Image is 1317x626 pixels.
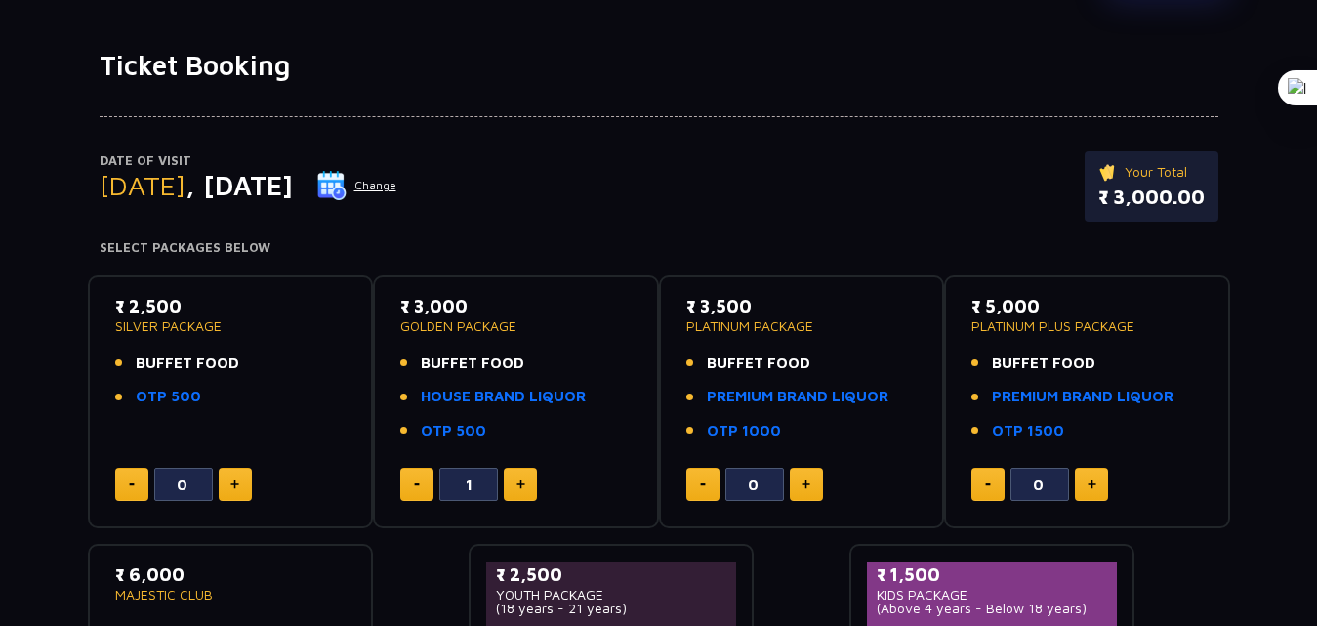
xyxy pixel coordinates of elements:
[400,319,632,333] p: GOLDEN PACKAGE
[992,353,1095,375] span: BUFFET FOOD
[707,420,781,442] a: OTP 1000
[877,562,1108,588] p: ₹ 1,500
[686,319,918,333] p: PLATINUM PACKAGE
[1098,183,1205,212] p: ₹ 3,000.00
[421,386,586,408] a: HOUSE BRAND LIQUOR
[802,480,810,489] img: plus
[230,480,239,489] img: plus
[496,602,727,615] p: (18 years - 21 years)
[707,386,888,408] a: PREMIUM BRAND LIQUOR
[136,386,201,408] a: OTP 500
[877,588,1108,602] p: KIDS PACKAGE
[971,319,1203,333] p: PLATINUM PLUS PACKAGE
[185,169,293,201] span: , [DATE]
[414,483,420,486] img: minus
[700,483,706,486] img: minus
[100,169,185,201] span: [DATE]
[115,588,347,602] p: MAJESTIC CLUB
[129,483,135,486] img: minus
[707,353,810,375] span: BUFFET FOOD
[1088,480,1096,489] img: plus
[421,353,524,375] span: BUFFET FOOD
[115,319,347,333] p: SILVER PACKAGE
[136,353,239,375] span: BUFFET FOOD
[115,293,347,319] p: ₹ 2,500
[686,293,918,319] p: ₹ 3,500
[877,602,1108,615] p: (Above 4 years - Below 18 years)
[496,562,727,588] p: ₹ 2,500
[421,420,486,442] a: OTP 500
[1098,161,1205,183] p: Your Total
[100,151,397,171] p: Date of Visit
[496,588,727,602] p: YOUTH PACKAGE
[100,240,1218,256] h4: Select Packages Below
[1098,161,1119,183] img: ticket
[316,170,397,201] button: Change
[992,386,1173,408] a: PREMIUM BRAND LIQUOR
[971,293,1203,319] p: ₹ 5,000
[115,562,347,588] p: ₹ 6,000
[400,293,632,319] p: ₹ 3,000
[100,49,1218,82] h1: Ticket Booking
[985,483,991,486] img: minus
[516,480,525,489] img: plus
[992,420,1064,442] a: OTP 1500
